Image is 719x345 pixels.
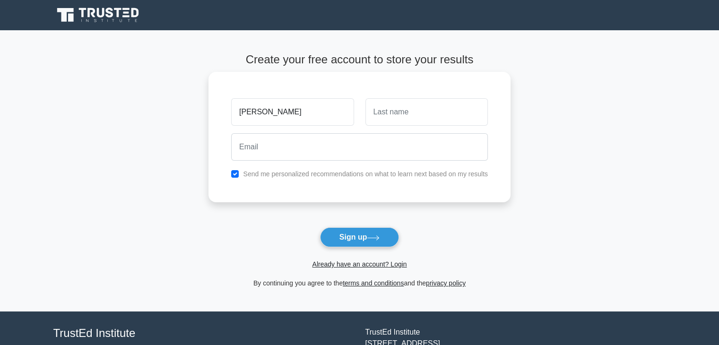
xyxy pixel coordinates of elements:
label: Send me personalized recommendations on what to learn next based on my results [243,170,488,178]
input: Last name [365,98,488,126]
a: terms and conditions [343,279,404,287]
button: Sign up [320,227,399,247]
h4: Create your free account to store your results [208,53,511,67]
input: Email [231,133,488,161]
input: First name [231,98,354,126]
a: privacy policy [426,279,466,287]
a: Already have an account? Login [312,260,407,268]
h4: TrustEd Institute [53,327,354,340]
div: By continuing you agree to the and the [203,277,516,289]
